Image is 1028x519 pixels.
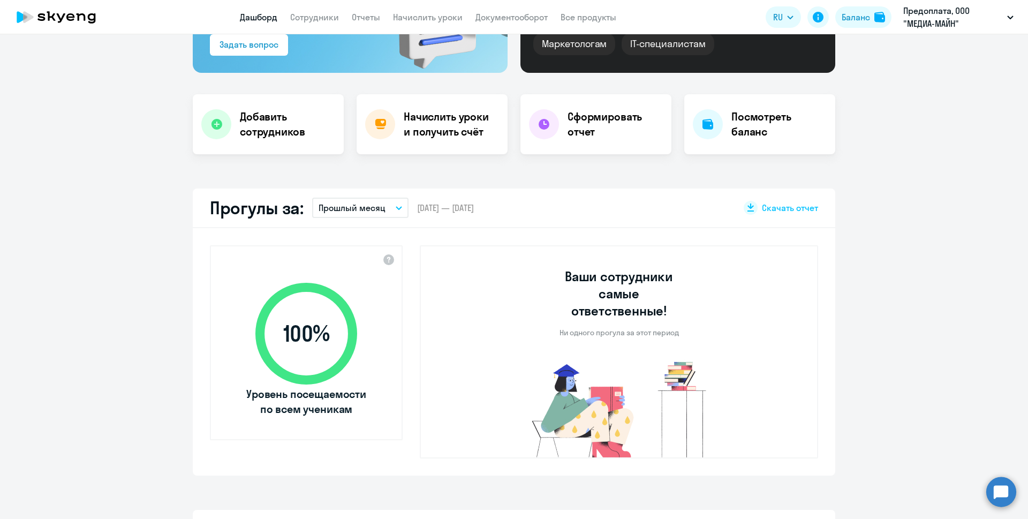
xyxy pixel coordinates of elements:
p: Прошлый месяц [319,201,385,214]
p: Ни одного прогула за этот период [560,328,679,337]
span: Скачать отчет [762,202,818,214]
div: IT-специалистам [622,33,714,55]
button: Балансbalance [835,6,891,28]
span: [DATE] — [DATE] [417,202,474,214]
button: Прошлый месяц [312,198,409,218]
a: Документооборот [475,12,548,22]
img: balance [874,12,885,22]
span: 100 % [245,321,368,347]
button: Задать вопрос [210,34,288,56]
p: Предоплата, ООО "МЕДИА-МАЙН" [903,4,1003,30]
a: Дашборд [240,12,277,22]
h4: Посмотреть баланс [731,109,827,139]
img: no-truants [512,359,727,457]
a: Начислить уроки [393,12,463,22]
a: Все продукты [561,12,616,22]
div: Баланс [842,11,870,24]
span: RU [773,11,783,24]
h4: Сформировать отчет [568,109,663,139]
span: Уровень посещаемости по всем ученикам [245,387,368,417]
button: RU [766,6,801,28]
div: Задать вопрос [220,38,278,51]
h3: Ваши сотрудники самые ответственные! [550,268,688,319]
a: Сотрудники [290,12,339,22]
button: Предоплата, ООО "МЕДИА-МАЙН" [898,4,1019,30]
h4: Добавить сотрудников [240,109,335,139]
a: Отчеты [352,12,380,22]
h4: Начислить уроки и получить счёт [404,109,497,139]
h2: Прогулы за: [210,197,304,219]
div: Маркетологам [533,33,615,55]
